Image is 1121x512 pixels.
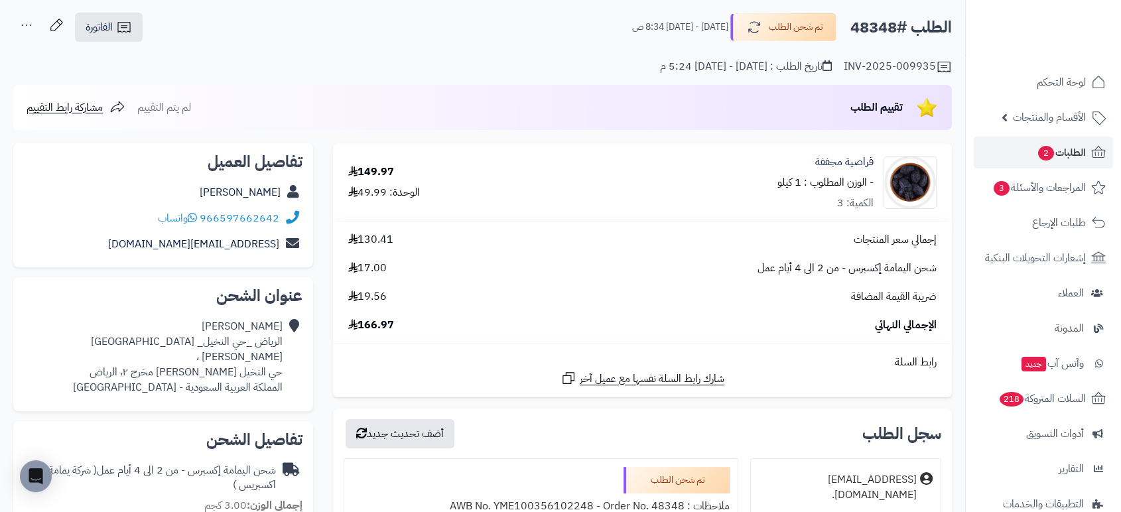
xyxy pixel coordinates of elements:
[338,355,947,370] div: رابط السلة
[862,426,941,442] h3: سجل الطلب
[1037,73,1086,92] span: لوحة التحكم
[999,392,1023,407] span: 218
[200,184,281,200] a: [PERSON_NAME]
[624,467,730,493] div: تم شحن الطلب
[974,66,1113,98] a: لوحة التحكم
[850,99,903,115] span: تقييم الطلب
[348,289,387,304] span: 19.56
[844,59,952,75] div: INV-2025-009935
[884,156,936,209] img: 1692468804-Dried%20Prunes-90x90.jpg
[86,19,113,35] span: الفاتورة
[24,463,276,493] div: شحن اليمامة إكسبرس - من 2 الى 4 أيام عمل
[992,178,1086,197] span: المراجعات والأسئلة
[1031,30,1108,58] img: logo-2.png
[759,472,917,503] div: [EMAIL_ADDRESS][DOMAIN_NAME].
[200,210,279,226] a: 966597662642
[632,21,728,34] small: [DATE] - [DATE] 8:34 ص
[1032,214,1086,232] span: طلبات الإرجاع
[660,59,832,74] div: تاريخ الطلب : [DATE] - [DATE] 5:24 م
[985,249,1086,267] span: إشعارات التحويلات البنكية
[875,318,937,333] span: الإجمالي النهائي
[974,277,1113,309] a: العملاء
[1037,143,1086,162] span: الطلبات
[974,172,1113,204] a: المراجعات والأسئلة3
[758,261,937,276] span: شحن اليمامة إكسبرس - من 2 الى 4 أيام عمل
[24,288,302,304] h2: عنوان الشحن
[974,137,1113,168] a: الطلبات2
[560,370,724,387] a: شارك رابط السلة نفسها مع عميل آخر
[27,99,125,115] a: مشاركة رابط التقييم
[854,232,937,247] span: إجمالي سعر المنتجات
[974,207,1113,239] a: طلبات الإرجاع
[851,289,937,304] span: ضريبة القيمة المضافة
[27,99,103,115] span: مشاركة رابط التقييم
[158,210,197,226] a: واتساب
[137,99,191,115] span: لم يتم التقييم
[24,319,283,395] div: [PERSON_NAME] الرياض _حي النخيل_ [GEOGRAPHIC_DATA][PERSON_NAME] ، حي النخيل [PERSON_NAME] مخرج ٢،...
[348,164,394,180] div: 149.97
[974,383,1113,415] a: السلات المتروكة218
[730,13,836,41] button: تم شحن الطلب
[580,371,724,387] span: شارك رابط السلة نفسها مع عميل آخر
[24,154,302,170] h2: تفاصيل العميل
[974,418,1113,450] a: أدوات التسويق
[1038,146,1055,161] span: 2
[974,453,1113,485] a: التقارير
[1022,357,1046,371] span: جديد
[1055,319,1084,338] span: المدونة
[108,236,279,252] a: [EMAIL_ADDRESS][DOMAIN_NAME]
[837,196,874,211] div: الكمية: 3
[348,232,393,247] span: 130.41
[974,242,1113,274] a: إشعارات التحويلات البنكية
[1013,108,1086,127] span: الأقسام والمنتجات
[974,348,1113,379] a: وآتس آبجديد
[998,389,1086,408] span: السلات المتروكة
[994,181,1010,196] span: 3
[1059,460,1084,478] span: التقارير
[20,460,52,492] div: Open Intercom Messenger
[348,318,394,333] span: 166.97
[348,185,420,200] div: الوحدة: 49.99
[346,419,454,448] button: أضف تحديث جديد
[1020,354,1084,373] span: وآتس آب
[24,432,302,448] h2: تفاصيل الشحن
[1026,424,1084,443] span: أدوات التسويق
[850,14,952,41] h2: الطلب #48348
[815,155,874,170] a: قراصية مجففة
[974,312,1113,344] a: المدونة
[75,13,143,42] a: الفاتورة
[348,261,387,276] span: 17.00
[777,174,874,190] small: - الوزن المطلوب : 1 كيلو
[1058,284,1084,302] span: العملاء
